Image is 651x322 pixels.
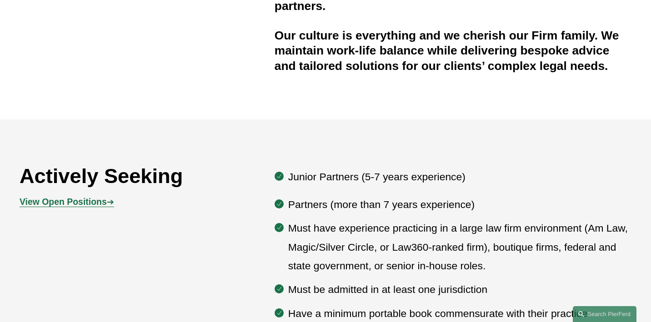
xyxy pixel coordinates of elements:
[275,28,631,74] h4: Our culture is everything and we cherish our Firm family. We maintain work-life balance while del...
[288,168,631,186] p: Junior Partners (5-7 years experience)
[288,280,631,299] p: Must be admitted in at least one jurisdiction
[20,197,114,207] a: View Open Positions➔
[20,197,114,207] span: ➔
[288,195,631,214] p: Partners (more than 7 years experience)
[20,197,107,207] strong: View Open Positions
[288,219,631,275] p: Must have experience practicing in a large law firm environment (Am Law, Magic/Silver Circle, or ...
[20,164,224,189] h2: Actively Seeking
[573,306,636,322] a: Search this site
